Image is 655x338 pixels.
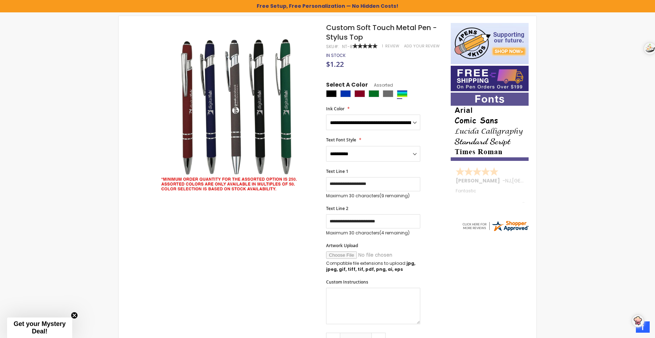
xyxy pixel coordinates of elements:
button: Close teaser [71,312,78,319]
span: Text Font Style [326,137,356,143]
div: Grey [383,90,393,97]
img: 4pens 4 kids [451,23,529,64]
div: NT-8 [342,44,353,49]
span: $1.22 [326,59,344,69]
a: Add Your Review [404,43,440,49]
span: [GEOGRAPHIC_DATA] [512,177,564,184]
span: 1 [382,43,383,49]
img: assorted-disclaimer-custom-soft-touch-metal-pens-with-stylus_1.jpg [155,33,317,195]
span: NJ [505,177,511,184]
span: In stock [326,52,346,58]
div: Availability [326,53,346,58]
img: 4pens.com widget logo [461,220,529,232]
span: Text Line 2 [326,205,348,211]
a: 1 Review [382,43,400,49]
span: Assorted [368,82,393,88]
span: Ink Color [326,106,344,112]
strong: SKU [326,43,339,49]
div: Fantastic [456,188,524,204]
p: Maximum 30 characters [326,193,420,199]
strong: jpg, jpeg, gif, tiff, tif, pdf, png, ai, eps [326,260,415,272]
div: 100% [353,43,377,48]
p: Compatible file extensions to upload: [326,261,420,272]
div: Burgundy [354,90,365,97]
img: font-personalization-examples [451,93,529,161]
div: Assorted [397,90,408,97]
div: Blue [340,90,351,97]
a: 4pens.com certificate URL [461,228,529,234]
span: Artwork Upload [326,243,358,249]
img: Free shipping on orders over $199 [451,66,529,91]
span: (4 remaining) [380,230,410,236]
div: Green [369,90,379,97]
span: Get your Mystery Deal! [13,320,65,335]
span: Custom Soft Touch Metal Pen - Stylus Top [326,23,437,42]
p: Maximum 30 characters [326,230,420,236]
span: Review [385,43,399,49]
span: [PERSON_NAME] [456,177,502,184]
span: Select A Color [326,81,368,91]
div: Get your Mystery Deal!Close teaser [7,317,72,338]
span: Custom Instructions [326,279,368,285]
span: - , [502,177,564,184]
span: (9 remaining) [380,193,410,199]
span: Text Line 1 [326,168,348,174]
iframe: Google Customer Reviews [597,319,655,338]
div: Black [326,90,337,97]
